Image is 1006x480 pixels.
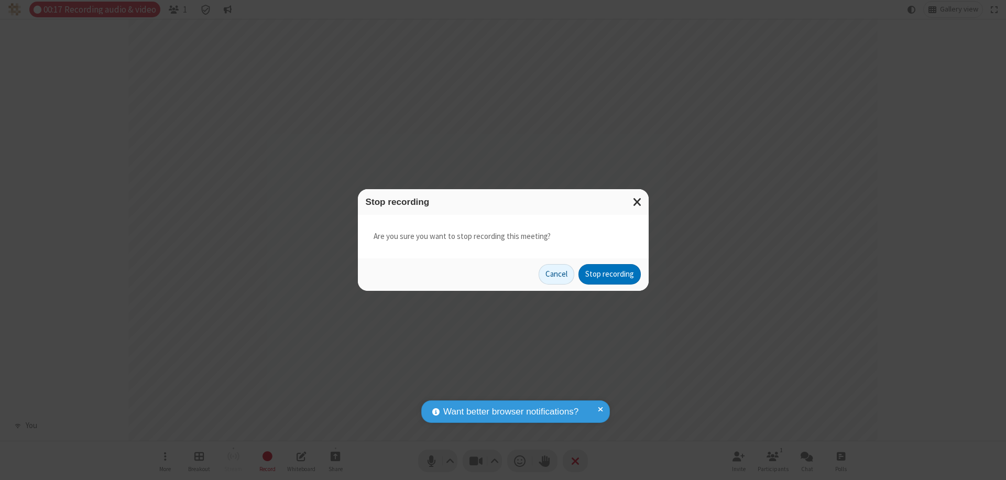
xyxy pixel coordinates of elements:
button: Stop recording [578,264,641,285]
div: Are you sure you want to stop recording this meeting? [358,215,649,258]
h3: Stop recording [366,197,641,207]
button: Cancel [539,264,574,285]
button: Close modal [627,189,649,215]
span: Want better browser notifications? [443,405,578,419]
